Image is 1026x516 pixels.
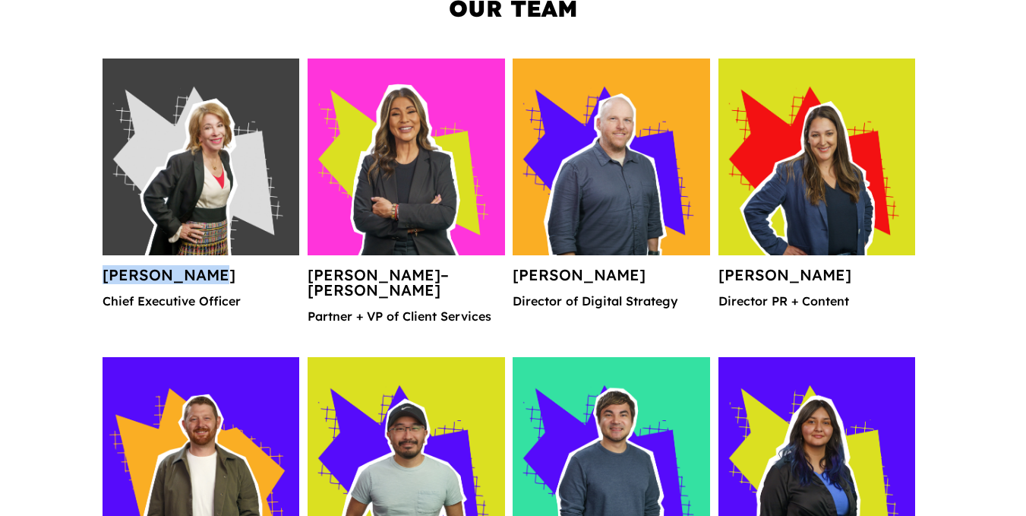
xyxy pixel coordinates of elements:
p: Chief Executive Officer [103,295,299,319]
img: Sandra Guadarrama–Baumunk [308,59,504,255]
p: Director of Digital Strategy [513,295,709,319]
img: Rosaria Cain [103,59,299,255]
h4: [PERSON_NAME] [718,267,915,295]
img: Jerry Ferguson [513,59,709,255]
h4: [PERSON_NAME] [513,267,709,295]
h4: [PERSON_NAME]–[PERSON_NAME] [308,267,504,310]
h4: [PERSON_NAME] [103,267,299,295]
p: Director PR + Content [718,295,915,319]
p: Partner + VP of Client Services [308,310,504,334]
img: Korenna Wilson [718,59,915,255]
